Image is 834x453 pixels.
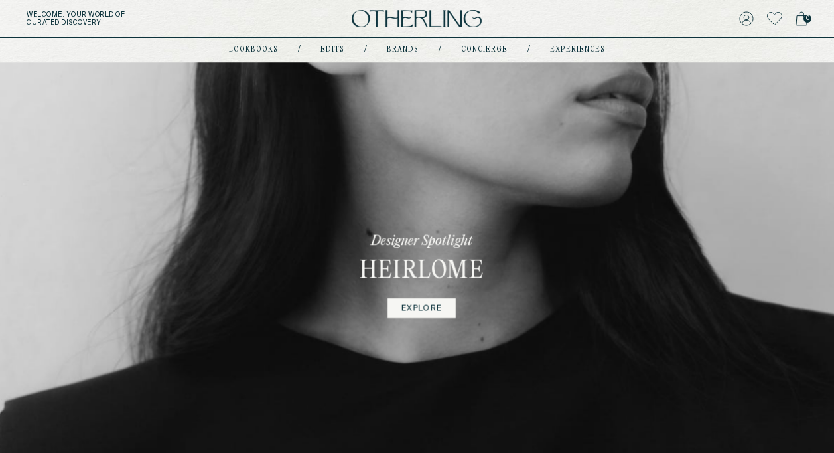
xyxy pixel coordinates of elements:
[352,10,482,28] img: logo
[439,45,441,55] div: /
[360,256,484,288] h3: Heirlome
[527,45,530,55] div: /
[320,46,344,53] a: Edits
[364,45,367,55] div: /
[371,232,472,250] p: Designer Spotlight
[387,46,419,53] a: Brands
[387,298,456,318] a: EXPLORE
[550,46,605,53] a: experiences
[796,9,807,28] a: 0
[298,45,301,55] div: /
[461,46,508,53] a: concierge
[803,15,811,23] span: 0
[27,11,261,27] h5: Welcome . Your world of curated discovery.
[229,46,278,53] a: lookbooks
